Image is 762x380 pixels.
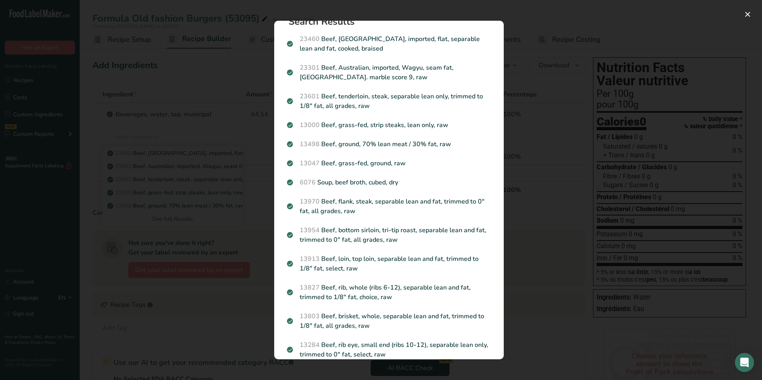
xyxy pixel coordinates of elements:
p: Beef, tenderloin, steak, separable lean only, trimmed to 1/8" fat, all grades, raw [287,92,491,111]
p: Beef, rib eye, small end (ribs 10-12), separable lean only, trimmed to 0" fat, select, raw [287,340,491,359]
p: Beef, bottom sirloin, tri-tip roast, separable lean and fat, trimmed to 0" fat, all grades, raw [287,225,491,245]
span: 13047 [300,159,320,168]
p: Beef, flank, steak, separable lean and fat, trimmed to 0" fat, all grades, raw [287,197,491,216]
p: Beef, grass-fed, strip steaks, lean only, raw [287,120,491,130]
span: 23301 [300,63,320,72]
p: Beef, brisket, whole, separable lean and fat, trimmed to 1/8" fat, all grades, raw [287,311,491,331]
span: 6076 [300,178,316,187]
span: 13827 [300,283,320,292]
span: 13498 [300,140,320,149]
span: 13913 [300,255,320,263]
p: Beef, ground, 70% lean meat / 30% fat, raw [287,139,491,149]
span: 13954 [300,226,320,235]
span: 13000 [300,121,320,129]
h1: Search Results [289,17,496,26]
p: Beef, loin, top loin, separable lean and fat, trimmed to 1/8" fat, select, raw [287,254,491,273]
p: Beef, [GEOGRAPHIC_DATA], imported, flat, separable lean and fat, cooked, braised [287,34,491,53]
span: 23601 [300,92,320,101]
span: 13970 [300,197,320,206]
p: Soup, beef broth, cubed, dry [287,178,491,187]
span: 13803 [300,312,320,321]
span: 23460 [300,35,320,43]
p: Beef, rib, whole (ribs 6-12), separable lean and fat, trimmed to 1/8" fat, choice, raw [287,283,491,302]
span: 13284 [300,341,320,349]
div: Open Intercom Messenger [735,353,754,372]
p: Beef, grass-fed, ground, raw [287,159,491,168]
p: Beef, Australian, imported, Wagyu, seam fat, [GEOGRAPHIC_DATA]. marble score 9, raw [287,63,491,82]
